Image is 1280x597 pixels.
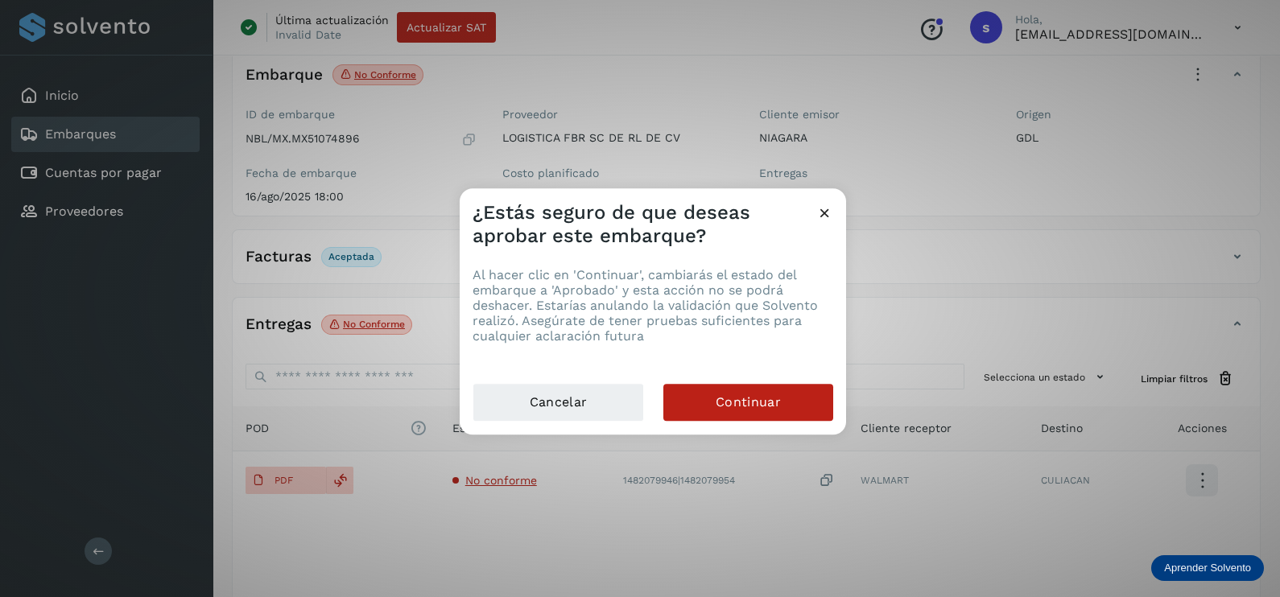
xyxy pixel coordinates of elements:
[473,201,816,248] h3: ¿Estás seguro de que deseas aprobar este embarque?
[1164,562,1251,574] p: Aprender Solvento
[663,384,833,421] button: Continuar
[1151,555,1264,581] div: Aprender Solvento
[473,267,818,344] span: Al hacer clic en 'Continuar', cambiarás el estado del embarque a 'Aprobado' y esta acción no se p...
[473,383,644,422] button: Cancelar
[530,393,587,411] span: Cancelar
[716,393,781,411] span: Continuar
